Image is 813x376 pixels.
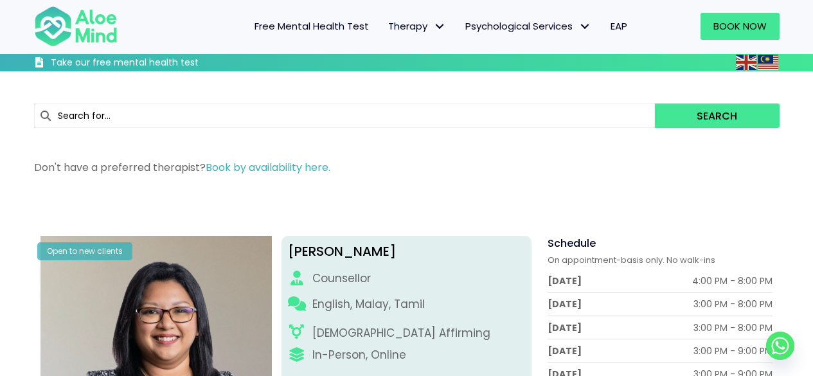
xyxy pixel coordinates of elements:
a: TherapyTherapy: submenu [379,13,456,40]
div: [DATE] [548,345,582,357]
div: [PERSON_NAME] [288,242,525,261]
span: Book Now [713,19,767,33]
div: Open to new clients [37,242,132,260]
div: 3:00 PM - 8:00 PM [693,321,773,334]
a: Psychological ServicesPsychological Services: submenu [456,13,601,40]
span: Free Mental Health Test [255,19,369,33]
span: On appointment-basis only. No walk-ins [548,254,715,266]
div: 3:00 PM - 8:00 PM [693,298,773,310]
a: EAP [601,13,637,40]
span: Psychological Services: submenu [576,17,594,36]
a: Whatsapp [766,332,794,360]
span: Psychological Services [465,19,591,33]
nav: Menu [134,13,637,40]
button: Search [655,103,779,128]
img: ms [758,55,778,70]
span: EAP [611,19,627,33]
a: Malay [758,55,780,69]
span: Schedule [548,236,596,251]
input: Search for... [34,103,656,128]
div: In-Person, Online [312,347,406,363]
a: Book by availability here. [206,160,330,175]
a: Take our free mental health test [34,57,267,71]
div: [DEMOGRAPHIC_DATA] Affirming [312,325,490,341]
img: en [736,55,756,70]
a: Free Mental Health Test [245,13,379,40]
div: [DATE] [548,298,582,310]
span: Therapy [388,19,446,33]
div: [DATE] [548,274,582,287]
a: English [736,55,758,69]
p: Don't have a preferred therapist? [34,160,780,175]
img: Aloe mind Logo [34,5,118,48]
div: [DATE] [548,321,582,334]
div: 4:00 PM - 8:00 PM [692,274,773,287]
a: Book Now [701,13,780,40]
h3: Take our free mental health test [51,57,267,69]
div: Counsellor [312,271,371,287]
div: 3:00 PM - 9:00 PM [693,345,773,357]
p: English, Malay, Tamil [312,296,425,312]
span: Therapy: submenu [431,17,449,36]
